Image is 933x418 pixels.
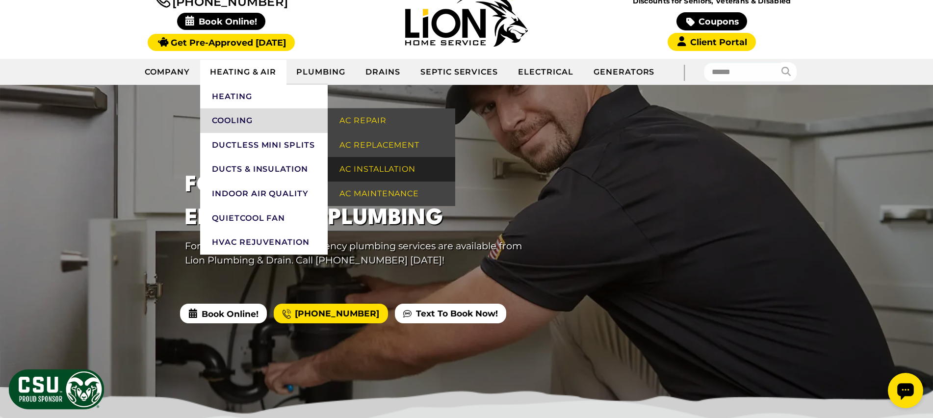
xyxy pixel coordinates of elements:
a: Coupons [676,12,747,30]
a: Cooling [200,108,328,133]
a: Get Pre-Approved [DATE] [148,34,294,51]
div: Open chat widget [4,4,39,39]
span: Book Online! [180,304,266,323]
a: AC Replacement [328,133,455,157]
a: Drains [356,60,411,84]
a: Company [135,60,200,84]
a: AC Maintenance [328,182,455,206]
a: [PHONE_NUMBER] [274,304,388,323]
span: Book Online! [177,13,266,30]
a: Ductless Mini Splits [200,133,328,157]
a: Septic Services [411,60,508,84]
a: Heating [200,84,328,109]
a: Text To Book Now! [395,304,506,323]
a: Generators [584,60,665,84]
a: Client Portal [668,33,756,51]
a: Heating & Air [200,60,286,84]
img: CSU Sponsor Badge [7,368,105,411]
p: Fort [PERSON_NAME] emergency plumbing services are available from Lion Plumbing & Drain. Call [PH... [185,239,542,267]
a: Ducts & Insulation [200,157,328,182]
a: Electrical [508,60,584,84]
div: | [664,59,703,85]
a: AC Installation [328,157,455,182]
a: AC Repair [328,108,455,133]
a: QuietCool Fan [200,206,328,231]
a: HVAC Rejuvenation [200,230,328,255]
h1: Fort [PERSON_NAME] Emergency Plumbing [185,169,542,235]
a: Indoor Air Quality [200,182,328,206]
a: Plumbing [286,60,356,84]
